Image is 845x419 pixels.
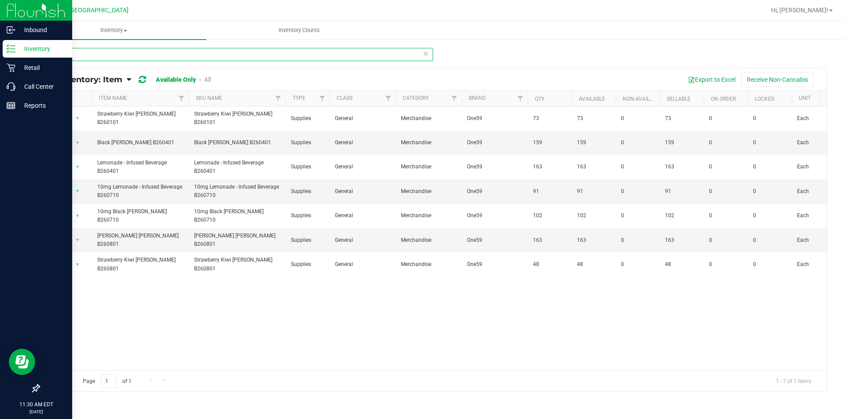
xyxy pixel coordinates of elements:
[709,260,742,269] span: 0
[97,110,184,127] span: Strawberry Kiwi [PERSON_NAME] B260101
[206,21,392,40] a: Inventory Counts
[7,44,15,53] inline-svg: Inventory
[267,26,332,34] span: Inventory Counts
[46,75,122,84] span: All Inventory: Item
[196,95,222,101] a: SKU Name
[101,374,117,388] input: 1
[7,82,15,91] inline-svg: Call Center
[97,138,184,147] span: Black [PERSON_NAME] B260401
[577,163,610,171] span: 163
[447,91,462,106] a: Filter
[709,114,742,123] span: 0
[797,236,830,244] span: Each
[72,161,83,173] span: select
[533,187,566,196] span: 91
[194,110,280,127] span: Strawberry Kiwi [PERSON_NAME] B260101
[291,114,324,123] span: Supplies
[335,163,390,171] span: General
[291,163,324,171] span: Supplies
[577,236,610,244] span: 163
[72,210,83,222] span: select
[72,234,83,246] span: select
[621,114,654,123] span: 0
[665,114,698,123] span: 73
[665,211,698,220] span: 102
[467,187,522,196] span: One59
[753,187,786,196] span: 0
[665,163,698,171] span: 163
[665,187,698,196] span: 91
[621,236,654,244] span: 0
[204,76,211,83] a: All
[97,208,184,224] span: 10mg Black [PERSON_NAME] B260710
[21,21,206,40] a: Inventory
[467,138,522,147] span: One59
[755,96,775,102] a: Locked
[337,95,353,101] a: Class
[533,114,566,123] span: 73
[401,163,456,171] span: Merchandise
[797,138,830,147] span: Each
[401,187,456,196] span: Merchandise
[4,401,68,408] p: 11:30 AM EDT
[15,100,68,111] p: Reports
[9,349,35,375] iframe: Resource center
[291,236,324,244] span: Supplies
[335,211,390,220] span: General
[467,236,522,244] span: One59
[665,138,698,147] span: 159
[39,48,433,61] input: Search Item Name, Retail Display Name, SKU, Part Number...
[291,138,324,147] span: Supplies
[709,187,742,196] span: 0
[335,138,390,147] span: General
[46,75,127,84] a: All Inventory: Item
[422,48,429,59] span: Clear
[533,236,566,244] span: 163
[533,260,566,269] span: 48
[21,26,206,34] span: Inventory
[533,138,566,147] span: 159
[401,260,456,269] span: Merchandise
[771,7,828,14] span: Hi, [PERSON_NAME]!
[97,159,184,175] span: Lemonade - Infused Beverage B260401
[401,138,456,147] span: Merchandise
[97,232,184,248] span: [PERSON_NAME] [PERSON_NAME] B260801
[7,101,15,110] inline-svg: Reports
[579,96,605,102] a: Available
[667,96,691,102] a: Sellable
[381,91,396,106] a: Filter
[769,374,818,387] span: 1 - 7 of 7 items
[15,62,68,73] p: Retail
[194,159,280,175] span: Lemonade - Infused Beverage B260401
[72,137,83,149] span: select
[291,260,324,269] span: Supplies
[335,114,390,123] span: General
[15,44,68,54] p: Inventory
[467,114,522,123] span: One59
[621,187,654,196] span: 0
[291,211,324,220] span: Supplies
[7,63,15,72] inline-svg: Retail
[401,211,456,220] span: Merchandise
[621,260,654,269] span: 0
[315,91,330,106] a: Filter
[51,7,129,14] span: GA2 - [GEOGRAPHIC_DATA]
[753,260,786,269] span: 0
[709,163,742,171] span: 0
[194,256,280,273] span: Strawberry Kiwi [PERSON_NAME] B260801
[15,25,68,35] p: Inbound
[577,260,610,269] span: 48
[799,95,811,101] a: Unit
[291,187,324,196] span: Supplies
[75,374,139,388] span: Page of 1
[194,232,280,248] span: [PERSON_NAME] [PERSON_NAME] B260801
[709,211,742,220] span: 0
[469,95,486,101] a: Brand
[621,211,654,220] span: 0
[99,95,127,101] a: Item Name
[797,163,830,171] span: Each
[577,114,610,123] span: 73
[753,211,786,220] span: 0
[4,408,68,415] p: [DATE]
[467,163,522,171] span: One59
